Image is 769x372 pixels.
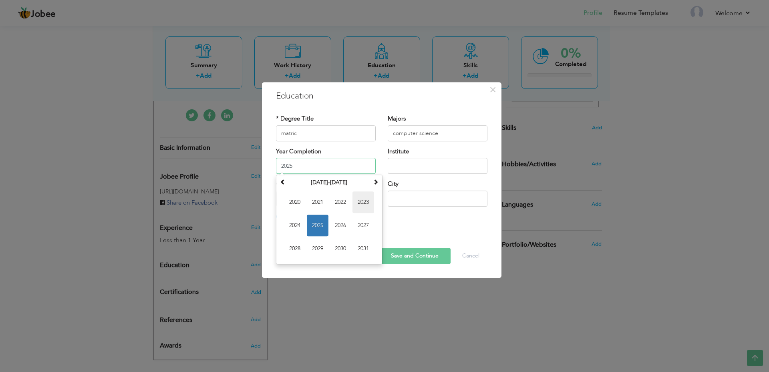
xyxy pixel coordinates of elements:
[284,215,306,236] span: 2024
[160,257,261,273] div: Add your educational degree.
[307,238,328,259] span: 2029
[379,248,451,264] button: Save and Continue
[276,90,487,102] h3: Education
[330,191,351,213] span: 2022
[330,238,351,259] span: 2030
[284,191,306,213] span: 2020
[487,83,499,96] button: Close
[373,179,378,185] span: Next Decade
[307,191,328,213] span: 2021
[307,215,328,236] span: 2025
[276,147,321,156] label: Year Completion
[352,191,374,213] span: 2023
[276,115,314,123] label: * Degree Title
[330,215,351,236] span: 2026
[388,147,409,156] label: Institute
[352,238,374,259] span: 2031
[454,248,487,264] button: Cancel
[288,177,371,189] th: Select Decade
[388,115,406,123] label: Majors
[489,82,496,97] span: ×
[388,180,399,188] label: City
[280,179,286,185] span: Previous Decade
[284,238,306,259] span: 2028
[352,215,374,236] span: 2027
